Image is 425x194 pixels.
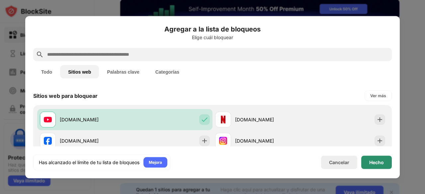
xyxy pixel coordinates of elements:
[370,93,386,98] font: Ver más
[44,137,52,145] img: favicons
[44,115,52,123] img: favicons
[155,69,179,74] font: Categorías
[164,25,261,33] font: Agregar a la lista de bloqueos
[60,65,99,78] button: Sitios web
[99,65,147,78] button: Palabras clave
[41,69,52,74] font: Todo
[60,138,99,144] font: [DOMAIN_NAME]
[147,65,187,78] button: Categorías
[369,159,384,165] font: Hecho
[219,115,227,123] img: favicons
[39,159,139,165] font: Has alcanzado el límite de tu lista de bloqueos
[235,117,274,122] font: [DOMAIN_NAME]
[219,137,227,145] img: favicons
[149,160,162,164] font: Mejora
[107,69,139,74] font: Palabras clave
[36,50,44,58] img: search.svg
[33,65,60,78] button: Todo
[68,69,91,74] font: Sitios web
[192,34,233,40] font: Elige cuál bloquear
[235,138,274,144] font: [DOMAIN_NAME]
[329,160,349,165] font: Cancelar
[33,92,98,99] font: Sitios web para bloquear
[60,117,99,122] font: [DOMAIN_NAME]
